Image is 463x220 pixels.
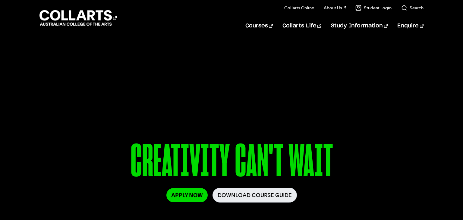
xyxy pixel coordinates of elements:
a: Student Login [355,5,392,11]
a: Download Course Guide [213,188,297,203]
a: Enquire [397,16,424,36]
a: Search [401,5,424,11]
a: Courses [245,16,273,36]
a: Collarts Online [284,5,314,11]
a: About Us [324,5,346,11]
div: Go to homepage [39,9,117,27]
a: Collarts Life [282,16,321,36]
a: Study Information [331,16,388,36]
p: CREATIVITY CAN'T WAIT [54,138,409,188]
a: Apply Now [166,188,208,202]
